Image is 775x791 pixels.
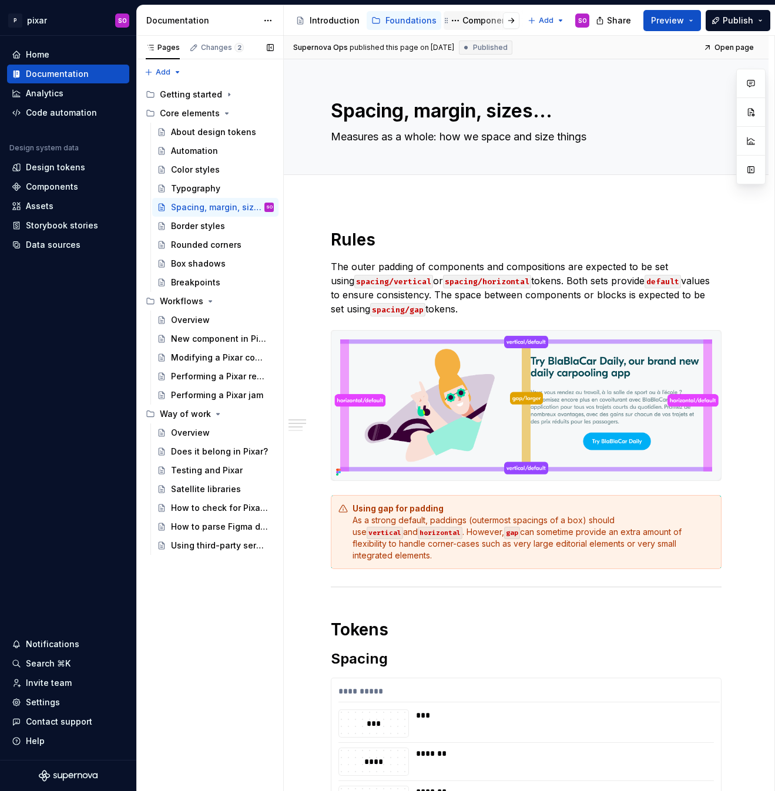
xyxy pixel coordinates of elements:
div: Modifying a Pixar component [171,352,268,363]
div: Performing a Pixar jam [171,389,263,401]
div: Breakpoints [171,277,220,288]
a: Assets [7,197,129,216]
span: 2 [234,43,244,52]
div: Notifications [26,638,79,650]
div: Overview [171,427,210,439]
div: Introduction [310,15,360,26]
div: Design tokens [26,161,85,173]
a: Invite team [7,674,129,692]
button: Preview [643,10,701,31]
div: Overview [171,314,210,326]
div: Core elements [160,107,220,119]
div: Rounded corners [171,239,241,251]
div: Changes [201,43,244,52]
div: About design tokens [171,126,256,138]
div: Workflows [160,295,203,307]
div: Performing a Pixar review [171,371,268,382]
div: New component in Pixar [171,333,268,345]
div: P [8,14,22,28]
h1: Rules [331,229,722,250]
a: Code automation [7,103,129,122]
h2: Spacing [331,649,722,668]
a: Storybook stories [7,216,129,235]
a: Automation [152,142,279,160]
div: Storybook stories [26,220,98,231]
p: The outer padding of components and compositions are expected to be set using or tokens. Both set... [331,260,722,316]
a: Color styles [152,160,279,179]
div: Does it belong in Pixar? [171,446,268,457]
div: Pages [146,43,180,52]
button: PpixarSO [2,8,134,33]
button: Contact support [7,712,129,731]
div: Testing and Pixar [171,464,243,476]
div: Contact support [26,716,92,728]
a: Home [7,45,129,64]
div: Assets [26,200,53,212]
button: Share [590,10,639,31]
code: spacing/vertical [354,275,433,288]
div: SO [578,16,587,25]
div: As a strong default, paddings (outermost spacings of a box) should use and . However, can sometim... [353,503,714,561]
div: Workflows [141,292,279,311]
a: Typography [152,179,279,198]
span: Preview [651,15,684,26]
div: How to parse Figma designs? [171,521,268,533]
textarea: Spacing, margin, sizes... [328,97,719,125]
button: Notifications [7,635,129,654]
span: Add [156,68,170,77]
code: gap [504,527,520,539]
div: pixar [27,15,47,26]
a: Spacing, margin, sizes...SO [152,198,279,217]
a: Components [444,11,519,30]
div: Analytics [26,87,63,99]
a: Components [7,177,129,196]
a: Testing and Pixar [152,461,279,480]
div: Box shadows [171,258,226,270]
span: Publish [723,15,753,26]
a: Performing a Pixar review [152,367,279,386]
button: Publish [706,10,770,31]
a: Box shadows [152,254,279,273]
a: How to parse Figma designs? [152,517,279,536]
div: Help [26,735,45,747]
span: Share [607,15,631,26]
div: Way of work [141,405,279,423]
div: Invite team [26,677,72,689]
img: af73f17c-a4d1-469a-9107-c35ad3e617e5.png [331,331,721,480]
a: Documentation [7,65,129,83]
span: Supernova Ops [293,43,348,52]
button: Add [524,12,568,29]
svg: Supernova Logo [39,770,98,782]
div: Documentation [146,15,257,26]
a: Using third-party services for UI [152,536,279,555]
div: Data sources [26,239,80,251]
a: Border styles [152,217,279,235]
div: Page tree [141,85,279,555]
div: Using third-party services for UI [171,540,268,551]
div: Search ⌘K [26,658,71,669]
div: Code automation [26,107,97,119]
a: Design tokens [7,158,129,177]
a: Rounded corners [152,235,279,254]
a: New component in Pixar [152,329,279,348]
span: Published [473,43,508,52]
div: Components [26,181,78,193]
div: SO [266,201,273,213]
div: Foundations [385,15,437,26]
button: Help [7,732,129,750]
h1: Tokens [331,619,722,640]
span: Open page [714,43,754,52]
span: Add [539,16,553,25]
div: Components [462,15,515,26]
strong: Using gap for padding [353,503,444,513]
div: Color styles [171,164,220,176]
a: Performing a Pixar jam [152,386,279,405]
div: Typography [171,183,220,194]
a: Analytics [7,84,129,103]
code: spacing/horizontal [443,275,531,288]
a: Foundations [367,11,441,30]
div: SO [118,16,127,25]
a: Data sources [7,235,129,254]
div: Way of work [160,408,211,420]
